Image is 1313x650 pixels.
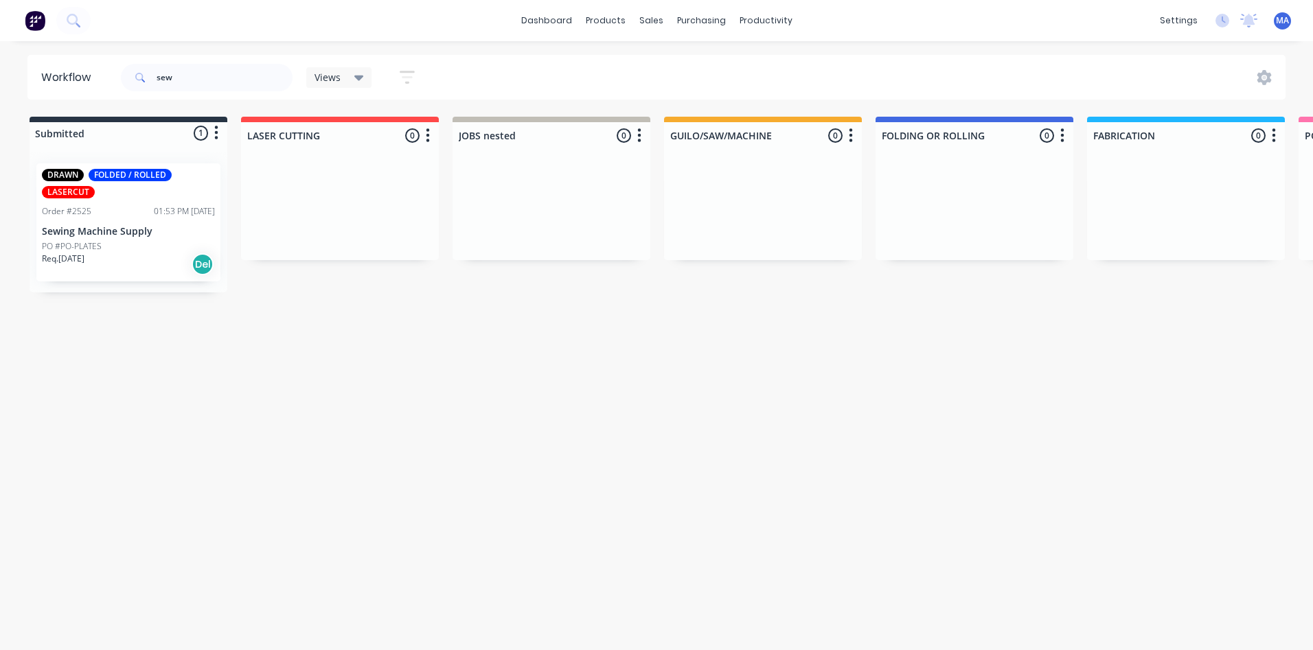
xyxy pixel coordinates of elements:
[42,169,84,181] div: DRAWN
[632,10,670,31] div: sales
[42,240,102,253] p: PO #PO-PLATES
[157,64,293,91] input: Search for orders...
[315,70,341,84] span: Views
[579,10,632,31] div: products
[89,169,172,181] div: FOLDED / ROLLED
[514,10,579,31] a: dashboard
[42,186,95,198] div: LASERCUT
[25,10,45,31] img: Factory
[42,205,91,218] div: Order #2525
[36,163,220,281] div: DRAWNFOLDED / ROLLEDLASERCUTOrder #252501:53 PM [DATE]Sewing Machine SupplyPO #PO-PLATESReq.[DATE...
[41,69,98,86] div: Workflow
[670,10,733,31] div: purchasing
[192,253,214,275] div: Del
[1153,10,1204,31] div: settings
[1276,14,1289,27] span: MA
[42,226,215,237] p: Sewing Machine Supply
[42,253,84,265] p: Req. [DATE]
[154,205,215,218] div: 01:53 PM [DATE]
[733,10,799,31] div: productivity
